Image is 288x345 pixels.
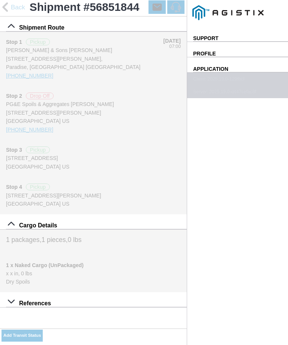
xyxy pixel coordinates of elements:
[19,300,51,307] span: References
[19,24,64,31] span: Shipment Route
[187,57,288,73] ion-list-header: Application
[187,42,288,57] ion-list-header: Profile
[19,222,57,229] span: Cargo Details
[187,27,288,42] ion-list-header: Support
